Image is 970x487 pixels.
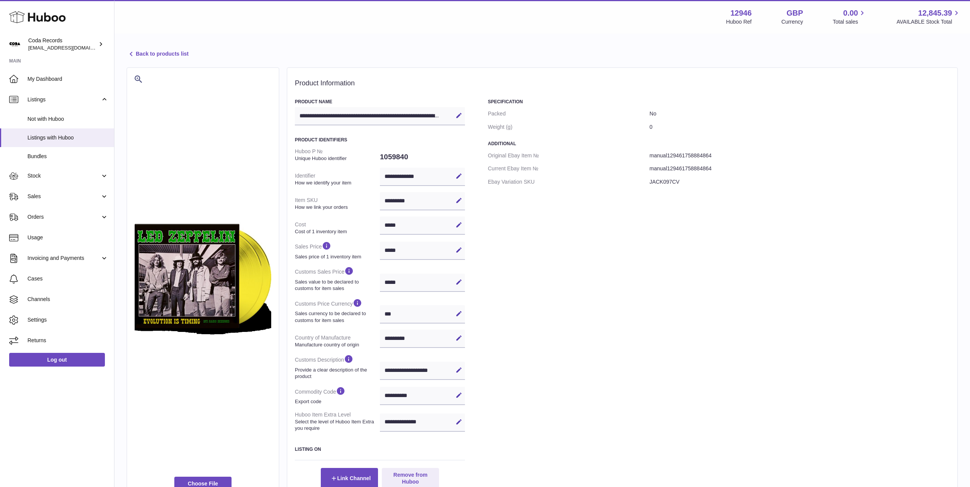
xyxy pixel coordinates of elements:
[295,155,378,162] strong: Unique Huboo identifier
[28,45,112,51] span: [EMAIL_ADDRESS][DOMAIN_NAME]
[650,162,950,175] dd: manual129461758884864
[488,99,950,105] h3: Specification
[295,79,950,88] h2: Product Information
[295,228,378,235] strong: Cost of 1 inventory item
[295,279,378,292] strong: Sales value to be declared to customs for item sales
[295,169,380,189] dt: Identifier
[27,275,108,282] span: Cases
[27,153,108,160] span: Bundles
[488,162,650,175] dt: Current Ebay Item №
[27,134,108,141] span: Listings with Huboo
[27,193,100,200] span: Sales
[9,353,105,367] a: Log out
[27,75,108,83] span: My Dashboard
[27,96,100,103] span: Listings
[726,18,752,26] div: Huboo Ref
[27,337,108,344] span: Returns
[896,18,961,26] span: AVAILABLE Stock Total
[488,149,650,162] dt: Original Ebay Item №
[127,50,188,59] a: Back to products list
[28,37,97,51] div: Coda Records
[27,296,108,303] span: Channels
[896,8,961,26] a: 12,845.39 AVAILABLE Stock Total
[295,446,465,452] h3: Listing On
[295,351,380,383] dt: Customs Description
[918,8,952,18] span: 12,845.39
[488,120,650,134] dt: Weight (g)
[295,295,380,327] dt: Customs Price Currency
[650,175,950,189] dd: JACK097CV
[295,194,380,213] dt: Item SKU
[380,149,465,165] dd: 1059840
[650,120,950,134] dd: 0
[27,316,108,324] span: Settings
[295,137,465,143] h3: Product Identifiers
[295,145,380,165] dt: Huboo P №
[295,331,380,351] dt: Country of Manufacture
[833,18,867,26] span: Total sales
[295,418,378,432] strong: Select the level of Huboo Item Extra you require
[843,8,858,18] span: 0.00
[135,202,271,350] img: 1758884864.png
[782,18,803,26] div: Currency
[27,234,108,241] span: Usage
[488,175,650,189] dt: Ebay Variation SKU
[9,38,21,50] img: haz@pcatmedia.com
[295,367,378,380] strong: Provide a clear description of the product
[27,115,108,123] span: Not with Huboo
[833,8,867,26] a: 0.00 Total sales
[295,341,378,348] strong: Manufacture country of origin
[295,398,378,405] strong: Export code
[295,204,378,211] strong: How we link your orders
[295,99,465,105] h3: Product Name
[27,213,100,221] span: Orders
[787,8,803,18] strong: GBP
[650,107,950,120] dd: No
[488,141,950,147] h3: Additional
[295,179,378,186] strong: How we identify your item
[295,383,380,408] dt: Commodity Code
[295,218,380,238] dt: Cost
[730,8,752,18] strong: 12946
[488,107,650,120] dt: Packed
[295,310,378,324] strong: Sales currency to be declared to customs for item sales
[295,408,380,435] dt: Huboo Item Extra Level
[27,255,100,262] span: Invoicing and Payments
[295,263,380,295] dt: Customs Sales Price
[295,253,378,260] strong: Sales price of 1 inventory item
[27,172,100,179] span: Stock
[650,149,950,162] dd: manual129461758884864
[295,238,380,263] dt: Sales Price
